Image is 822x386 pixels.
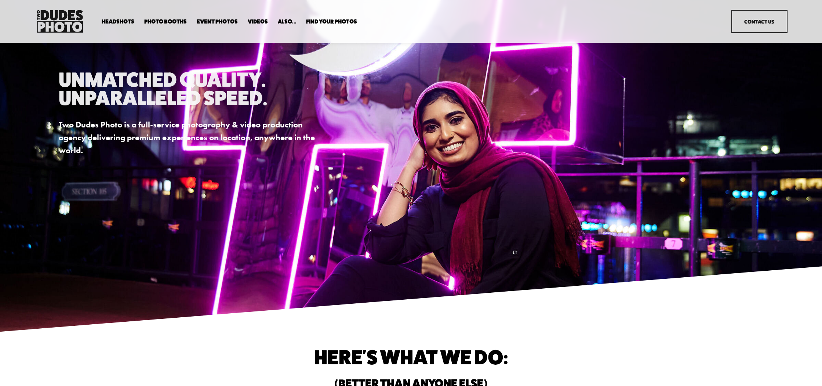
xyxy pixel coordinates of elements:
a: folder dropdown [144,18,187,25]
a: folder dropdown [278,18,297,25]
img: Two Dudes Photo | Headshots, Portraits &amp; Photo Booths [34,8,85,35]
a: Event Photos [197,18,238,25]
span: Photo Booths [144,19,187,25]
span: Find Your Photos [306,19,357,25]
span: Headshots [102,19,134,25]
a: folder dropdown [306,18,357,25]
strong: Two Dudes Photo is a full-service photography & video production agency delivering premium experi... [59,120,317,155]
h1: Here's What We do: [147,348,675,366]
span: Also... [278,19,297,25]
a: Contact Us [731,10,788,33]
h1: Unmatched Quality. Unparalleled Speed. [59,70,320,107]
a: Videos [248,18,268,25]
a: folder dropdown [102,18,134,25]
